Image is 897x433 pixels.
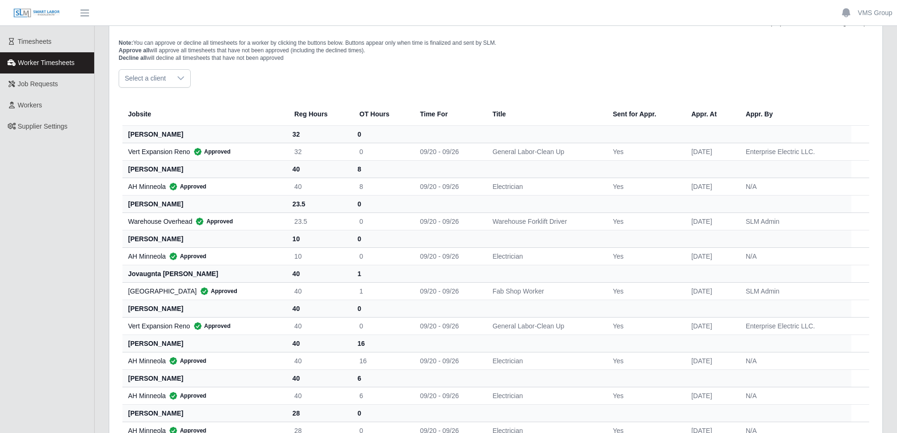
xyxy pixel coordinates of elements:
th: [PERSON_NAME] [122,335,287,352]
td: Yes [605,317,684,335]
td: Electrician [485,387,606,404]
a: VMS Group [858,8,892,18]
th: [PERSON_NAME] [122,369,287,387]
td: 40 [287,317,352,335]
th: 0 [352,125,412,143]
td: Electrician [485,352,606,369]
th: 40 [287,160,352,178]
th: 0 [352,300,412,317]
div: Vert Expansion Reno [128,147,279,156]
td: 1 [352,282,412,300]
td: Fab Shop Worker [485,282,606,300]
span: Approved [166,182,206,191]
td: General Labor-Clean Up [485,317,606,335]
td: Yes [605,143,684,160]
div: [GEOGRAPHIC_DATA] [128,286,279,296]
td: N/A [738,178,852,195]
span: Worker Timesheets [18,59,74,66]
th: Title [485,103,606,126]
th: [PERSON_NAME] [122,160,287,178]
th: Time For [412,103,485,126]
span: Approved [192,217,233,226]
td: 40 [287,352,352,369]
span: Approved [197,286,237,296]
span: Select a client [119,70,171,87]
td: 10 [287,247,352,265]
th: 10 [287,230,352,247]
div: AH Minneola [128,356,279,366]
td: 8 [352,178,412,195]
td: 09/20 - 09/26 [412,212,485,230]
th: 0 [352,404,412,422]
td: N/A [738,247,852,265]
span: Workers [18,101,42,109]
td: Enterprise Electric LLC. [738,317,852,335]
div: Warehouse Overhead [128,217,279,226]
td: 40 [287,387,352,404]
td: 16 [352,352,412,369]
td: [DATE] [684,387,738,404]
td: Yes [605,247,684,265]
span: Job Requests [18,80,58,88]
div: AH Minneola [128,182,279,191]
th: Sent for Appr. [605,103,684,126]
td: SLM Admin [738,282,852,300]
span: Decline all [119,55,146,61]
th: Jobsite [122,103,287,126]
th: [PERSON_NAME] [122,230,287,247]
td: [DATE] [684,143,738,160]
span: Approved [166,356,206,366]
th: 0 [352,195,412,212]
th: 40 [287,265,352,282]
td: 40 [287,178,352,195]
td: 32 [287,143,352,160]
span: Approved [190,321,231,331]
td: Yes [605,178,684,195]
th: Reg Hours [287,103,352,126]
td: N/A [738,352,852,369]
td: N/A [738,387,852,404]
th: Appr. By [738,103,852,126]
td: [DATE] [684,247,738,265]
td: 0 [352,143,412,160]
td: Enterprise Electric LLC. [738,143,852,160]
th: [PERSON_NAME] [122,195,287,212]
td: 09/20 - 09/26 [412,317,485,335]
img: SLM Logo [13,8,60,18]
td: 09/20 - 09/26 [412,387,485,404]
td: 40 [287,282,352,300]
span: Note: [119,40,133,46]
th: 40 [287,335,352,352]
td: SLM Admin [738,212,852,230]
th: [PERSON_NAME] [122,125,287,143]
td: 0 [352,317,412,335]
td: Electrician [485,247,606,265]
th: 23.5 [287,195,352,212]
td: Yes [605,212,684,230]
td: 0 [352,247,412,265]
th: jovaugnta [PERSON_NAME] [122,265,287,282]
th: 32 [287,125,352,143]
span: Supplier Settings [18,123,68,130]
th: 28 [287,404,352,422]
th: 6 [352,369,412,387]
td: [DATE] [684,212,738,230]
span: Approved [166,391,206,400]
th: 40 [287,300,352,317]
td: [DATE] [684,282,738,300]
td: 23.5 [287,212,352,230]
td: 09/20 - 09/26 [412,178,485,195]
th: [PERSON_NAME] [122,300,287,317]
td: 09/20 - 09/26 [412,282,485,300]
th: 16 [352,335,412,352]
th: [PERSON_NAME] [122,404,287,422]
div: AH Minneola [128,391,279,400]
div: Vert Expansion Reno [128,321,279,331]
th: 1 [352,265,412,282]
span: Approved [166,252,206,261]
th: OT Hours [352,103,412,126]
td: 09/20 - 09/26 [412,352,485,369]
td: 0 [352,212,412,230]
th: Appr. At [684,103,738,126]
td: Yes [605,387,684,404]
